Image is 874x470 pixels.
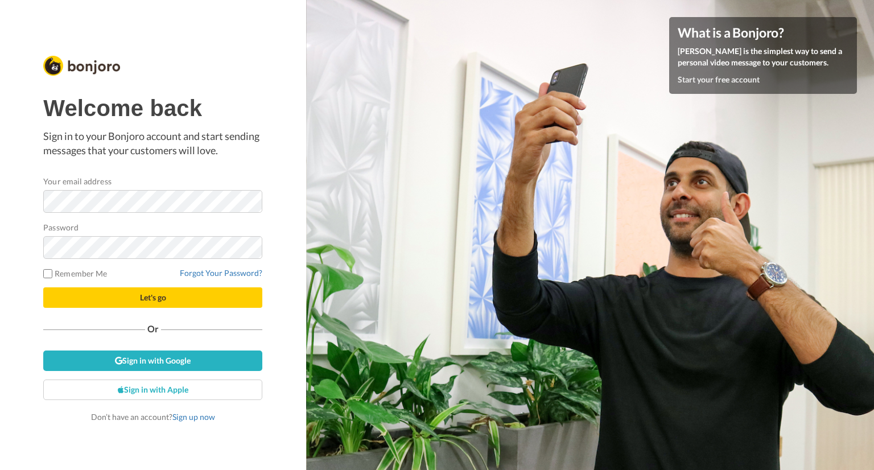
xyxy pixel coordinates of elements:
label: Your email address [43,175,111,187]
span: Let's go [140,292,166,302]
a: Forgot Your Password? [180,268,262,278]
p: Sign in to your Bonjoro account and start sending messages that your customers will love. [43,129,262,158]
span: Or [145,325,161,333]
span: Don’t have an account? [91,412,215,422]
h1: Welcome back [43,96,262,121]
a: Sign up now [172,412,215,422]
input: Remember Me [43,269,52,278]
label: Password [43,221,79,233]
a: Sign in with Apple [43,380,262,400]
button: Let's go [43,287,262,308]
a: Start your free account [678,75,760,84]
h4: What is a Bonjoro? [678,26,848,40]
a: Sign in with Google [43,351,262,371]
label: Remember Me [43,267,107,279]
p: [PERSON_NAME] is the simplest way to send a personal video message to your customers. [678,46,848,68]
